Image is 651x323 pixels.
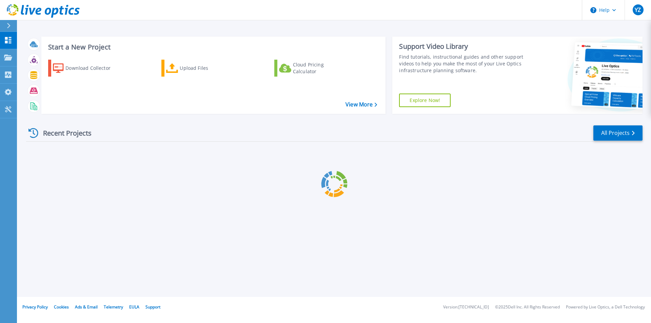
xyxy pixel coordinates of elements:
li: Version: [TECHNICAL_ID] [443,305,489,309]
a: Upload Files [161,60,237,77]
a: All Projects [593,125,643,141]
a: Privacy Policy [22,304,48,310]
a: Explore Now! [399,94,451,107]
a: Support [145,304,160,310]
li: © 2025 Dell Inc. All Rights Reserved [495,305,560,309]
h3: Start a New Project [48,43,377,51]
div: Upload Files [180,61,234,75]
div: Find tutorials, instructional guides and other support videos to help you make the most of your L... [399,54,527,74]
a: Ads & Email [75,304,98,310]
a: Cookies [54,304,69,310]
div: Recent Projects [26,125,101,141]
a: EULA [129,304,139,310]
div: Download Collector [65,61,120,75]
a: View More [346,101,377,108]
a: Telemetry [104,304,123,310]
div: Cloud Pricing Calculator [293,61,347,75]
div: Support Video Library [399,42,527,51]
a: Cloud Pricing Calculator [274,60,350,77]
li: Powered by Live Optics, a Dell Technology [566,305,645,309]
a: Download Collector [48,60,124,77]
span: YZ [635,7,641,13]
